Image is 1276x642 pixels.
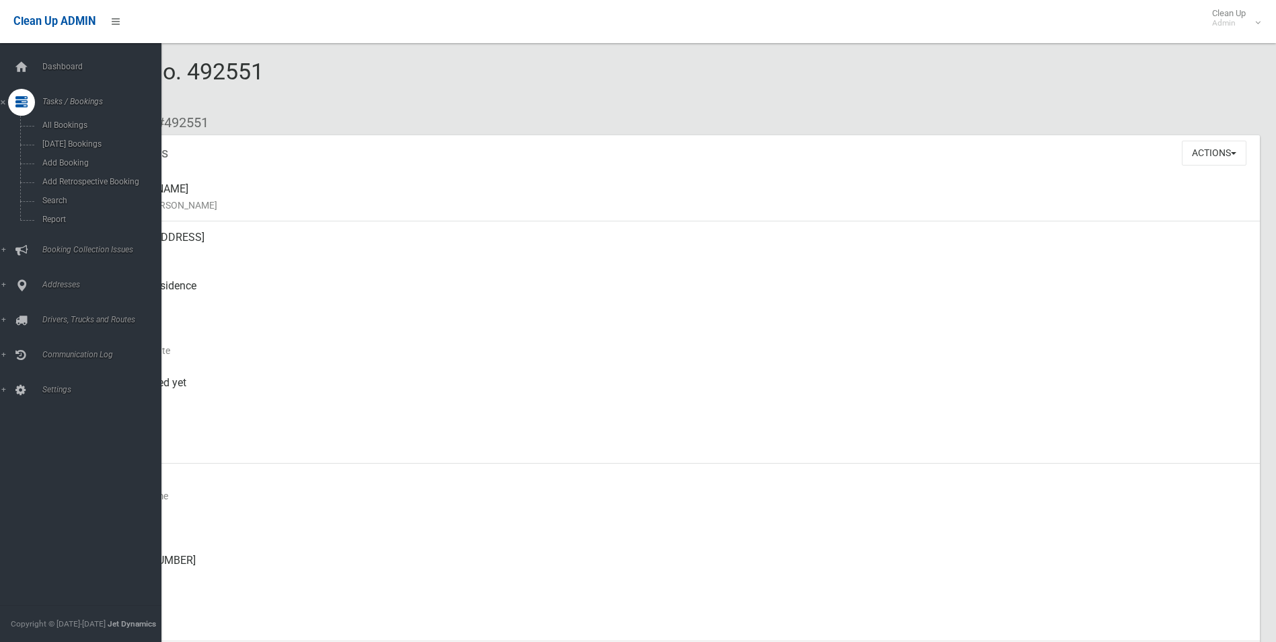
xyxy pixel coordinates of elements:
li: #492551 [147,110,209,135]
small: Collection Date [108,343,1249,359]
span: Addresses [38,280,172,289]
small: Email [108,617,1249,633]
span: Booking No. 492551 [59,58,264,110]
span: Clean Up ADMIN [13,15,96,28]
span: Tasks / Bookings [38,97,172,106]
span: Drivers, Trucks and Routes [38,315,172,324]
div: None given [108,593,1249,641]
strong: Jet Dynamics [108,619,156,629]
small: Name of [PERSON_NAME] [108,197,1249,213]
span: Add Booking [38,158,160,168]
button: Actions [1182,141,1246,166]
div: Front of Residence [108,270,1249,318]
div: Not collected yet [108,367,1249,415]
div: Rose Steal [108,464,1249,512]
div: [PHONE_NUMBER] [108,544,1249,593]
small: Collected At [108,391,1249,407]
span: Search [38,196,160,205]
span: Copyright © [DATE]-[DATE] [11,619,106,629]
small: Pickup Point [108,294,1249,310]
small: Zone [108,439,1249,456]
small: Mobile [108,520,1249,536]
span: Clean Up [1205,8,1259,28]
span: Report [38,215,160,224]
span: Dashboard [38,62,172,71]
div: [DATE] [108,318,1249,367]
span: Communication Log [38,350,172,359]
small: Admin [1212,18,1246,28]
small: Landline [108,569,1249,585]
span: Add Retrospective Booking [38,177,160,186]
small: Contact Name [108,488,1249,504]
span: Settings [38,385,172,394]
div: [STREET_ADDRESS] [108,221,1249,270]
small: Address [108,246,1249,262]
span: Booking Collection Issues [38,245,172,254]
div: [PERSON_NAME] [108,173,1249,221]
div: [DATE] [108,415,1249,464]
span: All Bookings [38,120,160,130]
span: [DATE] Bookings [38,139,160,149]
